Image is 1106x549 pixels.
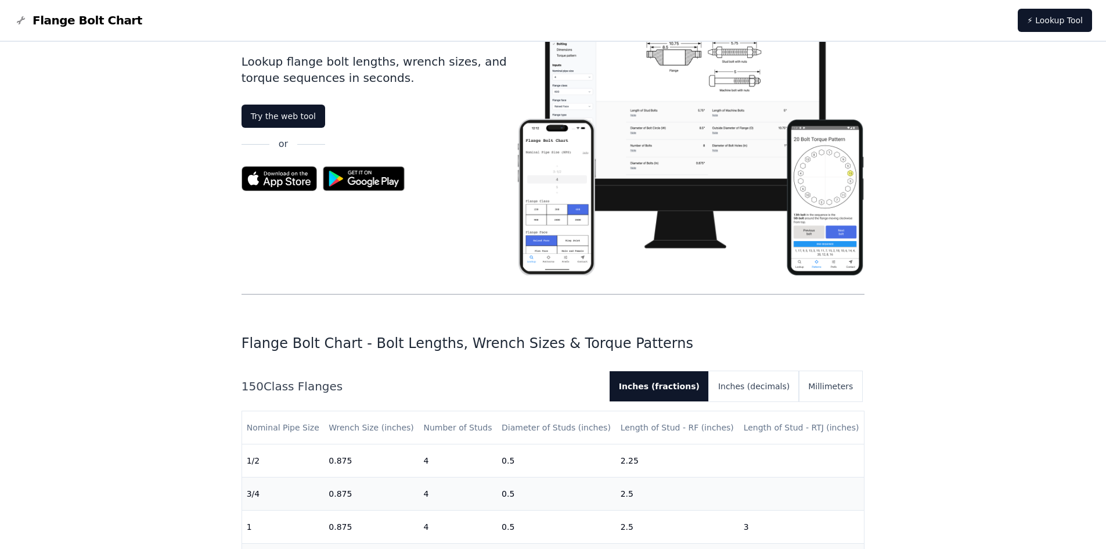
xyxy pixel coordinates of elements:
[242,511,325,544] td: 1
[497,478,616,511] td: 0.5
[317,160,411,197] img: Get it on Google Play
[242,478,325,511] td: 3/4
[14,12,142,28] a: Flange Bolt Chart LogoFlange Bolt Chart
[616,511,739,544] td: 2.5
[497,511,616,544] td: 0.5
[610,371,709,401] button: Inches (fractions)
[497,444,616,478] td: 0.5
[14,13,28,27] img: Flange Bolt Chart Logo
[516,7,864,275] img: Flange bolt chart app screenshot
[324,444,419,478] td: 0.875
[616,478,739,511] td: 2.5
[242,105,325,128] a: Try the web tool
[324,411,419,444] th: Wrench Size (inches)
[739,511,864,544] td: 3
[739,411,864,444] th: Length of Stud - RTJ (inches)
[799,371,862,401] button: Millimeters
[242,378,600,394] h2: 150 Class Flanges
[324,478,419,511] td: 0.875
[419,511,497,544] td: 4
[419,411,497,444] th: Number of Studs
[279,137,288,151] p: or
[1018,9,1092,32] a: ⚡ Lookup Tool
[242,53,517,86] p: Lookup flange bolt lengths, wrench sizes, and torque sequences in seconds.
[616,444,739,478] td: 2.25
[242,444,325,478] td: 1/2
[709,371,799,401] button: Inches (decimals)
[242,334,865,353] h1: Flange Bolt Chart - Bolt Lengths, Wrench Sizes & Torque Patterns
[419,444,497,478] td: 4
[33,12,142,28] span: Flange Bolt Chart
[242,166,317,191] img: App Store badge for the Flange Bolt Chart app
[616,411,739,444] th: Length of Stud - RF (inches)
[419,478,497,511] td: 4
[497,411,616,444] th: Diameter of Studs (inches)
[242,411,325,444] th: Nominal Pipe Size
[324,511,419,544] td: 0.875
